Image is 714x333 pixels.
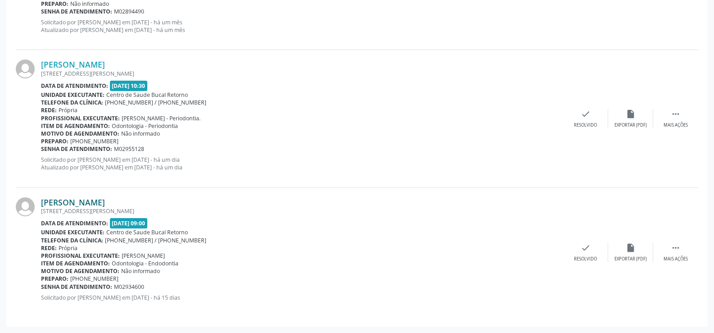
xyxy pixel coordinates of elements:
span: M02894490 [114,8,144,15]
b: Preparo: [41,275,68,283]
i:  [671,109,681,119]
div: Mais ações [664,122,688,128]
span: [PHONE_NUMBER] [70,275,118,283]
span: Centro de Saude Bucal Retorno [106,91,188,99]
b: Preparo: [41,137,68,145]
p: Solicitado por [PERSON_NAME] em [DATE] - há um dia Atualizado por [PERSON_NAME] em [DATE] - há um... [41,156,563,171]
div: [STREET_ADDRESS][PERSON_NAME] [41,207,563,215]
span: [PERSON_NAME] [122,252,165,260]
span: Não informado [121,267,160,275]
b: Rede: [41,244,57,252]
div: [STREET_ADDRESS][PERSON_NAME] [41,70,563,78]
b: Data de atendimento: [41,82,108,90]
div: Resolvido [574,122,597,128]
i: check [581,109,591,119]
span: [DATE] 10:30 [110,81,148,91]
b: Item de agendamento: [41,260,110,267]
b: Rede: [41,106,57,114]
a: [PERSON_NAME] [41,59,105,69]
span: [PHONE_NUMBER] / [PHONE_NUMBER] [105,99,206,106]
i: insert_drive_file [626,243,636,253]
span: Não informado [121,130,160,137]
b: Telefone da clínica: [41,237,103,244]
p: Solicitado por [PERSON_NAME] em [DATE] - há 15 dias [41,294,563,301]
div: Resolvido [574,256,597,262]
i: insert_drive_file [626,109,636,119]
b: Senha de atendimento: [41,283,112,291]
span: Centro de Saude Bucal Retorno [106,228,188,236]
b: Motivo de agendamento: [41,267,119,275]
span: M02955128 [114,145,144,153]
b: Item de agendamento: [41,122,110,130]
b: Telefone da clínica: [41,99,103,106]
b: Unidade executante: [41,228,105,236]
span: Odontologia - Periodontia [112,122,178,130]
b: Senha de atendimento: [41,145,112,153]
span: Odontologia - Endodontia [112,260,178,267]
span: [PERSON_NAME] - Periodontia. [122,114,200,122]
div: Mais ações [664,256,688,262]
span: [PHONE_NUMBER] [70,137,118,145]
p: Solicitado por [PERSON_NAME] em [DATE] - há um mês Atualizado por [PERSON_NAME] em [DATE] - há um... [41,18,563,34]
span: Própria [59,106,77,114]
span: M02934600 [114,283,144,291]
span: [DATE] 09:00 [110,218,148,228]
b: Profissional executante: [41,114,120,122]
b: Profissional executante: [41,252,120,260]
b: Data de atendimento: [41,219,108,227]
b: Senha de atendimento: [41,8,112,15]
a: [PERSON_NAME] [41,197,105,207]
i: check [581,243,591,253]
span: Própria [59,244,77,252]
b: Motivo de agendamento: [41,130,119,137]
span: [PHONE_NUMBER] / [PHONE_NUMBER] [105,237,206,244]
b: Unidade executante: [41,91,105,99]
i:  [671,243,681,253]
div: Exportar (PDF) [614,256,647,262]
img: img [16,59,35,78]
div: Exportar (PDF) [614,122,647,128]
img: img [16,197,35,216]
